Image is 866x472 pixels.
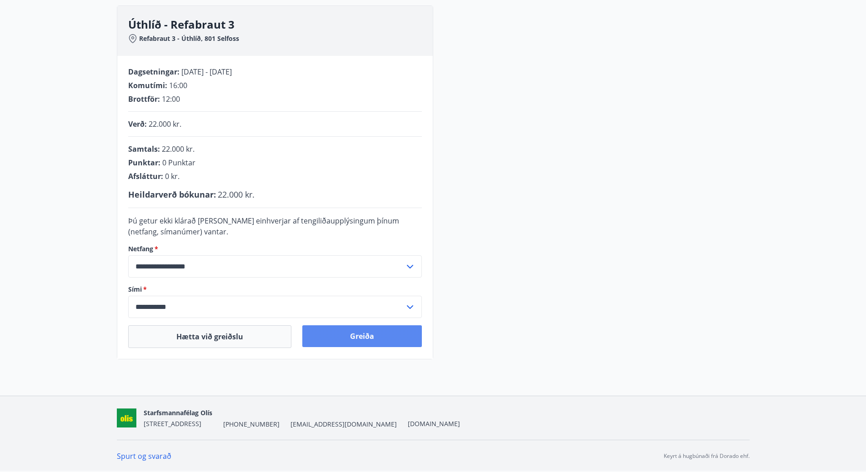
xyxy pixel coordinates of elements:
[128,144,160,154] span: Samtals :
[162,94,180,104] span: 12:00
[117,451,171,461] a: Spurt og svarað
[290,420,397,429] span: [EMAIL_ADDRESS][DOMAIN_NAME]
[128,325,291,348] button: Hætta við greiðslu
[128,94,160,104] span: Brottför :
[223,420,280,429] span: [PHONE_NUMBER]
[128,158,160,168] span: Punktar :
[128,171,163,181] span: Afsláttur :
[408,419,460,428] a: [DOMAIN_NAME]
[302,325,422,347] button: Greiða
[169,80,187,90] span: 16:00
[128,80,167,90] span: Komutími :
[128,244,422,253] label: Netfang
[128,67,180,77] span: Dagsetningar :
[181,67,232,77] span: [DATE] - [DATE]
[165,171,180,181] span: 0 kr.
[128,189,216,200] span: Heildarverð bókunar :
[144,408,212,417] span: Starfsmannafélag Olís
[162,144,195,154] span: 22.000 kr.
[144,419,201,428] span: [STREET_ADDRESS]
[128,119,147,129] span: Verð :
[218,189,255,200] span: 22.000 kr.
[149,119,181,129] span: 22.000 kr.
[117,408,136,428] img: zKKfP6KOkzrV16rlOvXjekfVdEO6DedhVoT8lYfP.png
[139,34,239,43] span: Refabraut 3 - Úthlíð, 801 Selfoss
[162,158,195,168] span: 0 Punktar
[128,17,433,32] h3: Úthlíð - Refabraut 3
[128,285,422,294] label: Sími
[128,216,399,237] span: Þú getur ekki klárað [PERSON_NAME] einhverjar af tengiliðaupplýsingum þínum (netfang, símanúmer) ...
[664,452,750,460] p: Keyrt á hugbúnaði frá Dorado ehf.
